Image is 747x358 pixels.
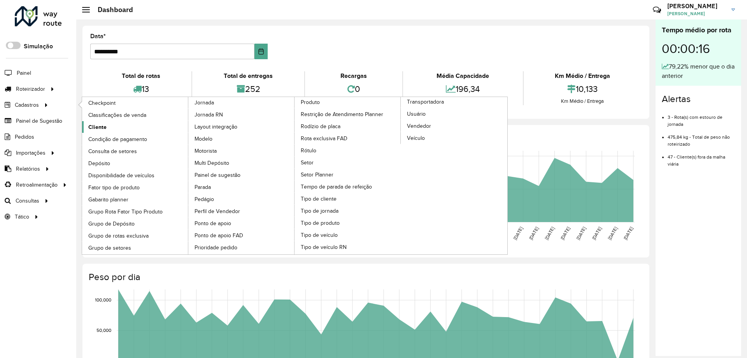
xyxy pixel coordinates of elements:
div: 00:00:16 [662,35,735,62]
span: Usuário [407,110,426,118]
a: Rótulo [295,145,401,156]
h4: Peso por dia [89,272,642,283]
span: Perfil de Vendedor [195,207,240,215]
a: Multi Depósito [188,157,295,169]
text: [DATE] [512,226,524,241]
span: Relatórios [16,165,40,173]
span: Checkpoint [88,99,116,107]
a: Gabarito planner [82,194,189,205]
span: Grupo de setores [88,244,131,252]
a: Ponto de apoio [188,217,295,229]
span: Ponto de apoio [195,219,231,227]
span: Pedágio [195,195,214,203]
span: Setor [301,159,314,167]
text: [DATE] [528,226,539,241]
a: Perfil de Vendedor [188,205,295,217]
a: Restrição de Atendimento Planner [295,108,401,120]
a: Transportadora [295,97,507,254]
a: Motorista [188,145,295,157]
div: Tempo médio por rota [662,25,735,35]
span: Veículo [407,134,425,142]
a: Prioridade pedido [188,242,295,253]
span: Prioridade pedido [195,243,237,252]
text: [DATE] [622,226,634,241]
span: Rota exclusiva FAD [301,134,347,143]
a: Tempo de parada de refeição [295,181,401,192]
a: Condição de pagamento [82,133,189,145]
span: Painel de sugestão [195,171,240,179]
span: Importações [16,149,46,157]
span: Painel [17,69,31,77]
span: Cadastros [15,101,39,109]
span: Multi Depósito [195,159,229,167]
button: Choose Date [254,44,268,59]
a: Setor Planner [295,169,401,180]
a: Rodízio de placa [295,120,401,132]
div: Total de entregas [194,71,302,81]
text: [DATE] [575,226,587,241]
a: Painel de sugestão [188,169,295,181]
a: Tipo de veículo [295,229,401,241]
div: 252 [194,81,302,97]
text: [DATE] [544,226,555,241]
a: Checkpoint [82,97,189,109]
span: Transportadora [407,98,444,106]
span: Produto [301,98,320,106]
text: [DATE] [559,226,571,241]
span: Grupo de Depósito [88,220,135,228]
span: Consulta de setores [88,147,137,155]
div: 10,133 [526,81,640,97]
span: Retroalimentação [16,181,58,189]
a: Veículo [401,132,507,144]
span: Tático [15,213,29,221]
div: 196,34 [405,81,521,97]
span: Tipo de cliente [301,195,337,203]
div: Total de rotas [92,71,189,81]
a: Parada [188,181,295,193]
text: 100,000 [95,298,111,303]
span: Depósito [88,159,110,168]
span: Jornada RN [195,111,223,119]
h3: [PERSON_NAME] [667,2,726,10]
a: Jornada RN [188,109,295,120]
a: Classificações de venda [82,109,189,121]
a: Modelo [188,133,295,145]
span: Pedidos [15,133,34,141]
text: 50,000 [96,328,111,333]
span: Parada [195,183,211,191]
div: Média Capacidade [405,71,521,81]
label: Simulação [24,42,53,51]
label: Data [90,32,106,41]
a: Jornada [82,97,295,254]
div: 13 [92,81,189,97]
h2: Dashboard [90,5,133,14]
span: Cliente [88,123,107,131]
span: Classificações de venda [88,111,146,119]
a: Tipo de cliente [295,193,401,205]
span: Vendedor [407,122,431,130]
div: Recargas [307,71,400,81]
span: Rodízio de placa [301,122,340,131]
a: Pedágio [188,193,295,205]
span: Ponto de apoio FAD [195,231,243,240]
a: Layout integração [188,121,295,132]
li: 47 - Cliente(s) fora da malha viária [668,148,735,168]
span: Motorista [195,147,217,155]
span: Fator tipo de produto [88,183,140,192]
a: Cliente [82,121,189,133]
a: Produto [188,97,401,254]
a: Grupo de rotas exclusiva [82,230,189,242]
span: Tempo de parada de refeição [301,183,372,191]
a: Grupo de Depósito [82,218,189,229]
a: Contato Rápido [649,2,665,18]
div: Km Médio / Entrega [526,97,640,105]
a: Grupo Rota Fator Tipo Produto [82,206,189,217]
span: Disponibilidade de veículos [88,171,154,180]
text: [DATE] [591,226,602,241]
span: Layout integração [195,123,237,131]
span: [PERSON_NAME] [667,10,726,17]
span: Restrição de Atendimento Planner [301,110,383,118]
li: 3 - Rota(s) com estouro de jornada [668,108,735,128]
div: Km Médio / Entrega [526,71,640,81]
a: Rota exclusiva FAD [295,132,401,144]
